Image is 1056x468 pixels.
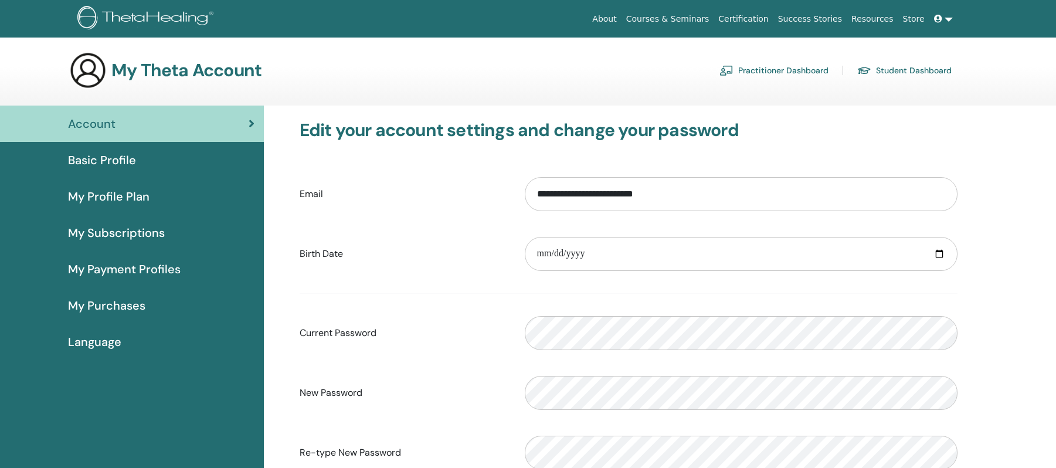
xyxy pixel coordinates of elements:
[111,60,262,81] h3: My Theta Account
[773,8,847,30] a: Success Stories
[68,115,116,133] span: Account
[291,183,516,205] label: Email
[77,6,218,32] img: logo.png
[719,65,734,76] img: chalkboard-teacher.svg
[300,120,957,141] h3: Edit your account settings and change your password
[68,151,136,169] span: Basic Profile
[719,61,828,80] a: Practitioner Dashboard
[68,188,150,205] span: My Profile Plan
[291,322,516,344] label: Current Password
[68,333,121,351] span: Language
[857,66,871,76] img: graduation-cap.svg
[68,260,181,278] span: My Payment Profiles
[588,8,621,30] a: About
[898,8,929,30] a: Store
[68,224,165,242] span: My Subscriptions
[622,8,714,30] a: Courses & Seminars
[291,382,516,404] label: New Password
[714,8,773,30] a: Certification
[69,52,107,89] img: generic-user-icon.jpg
[291,243,516,265] label: Birth Date
[291,442,516,464] label: Re-type New Password
[857,61,952,80] a: Student Dashboard
[68,297,145,314] span: My Purchases
[847,8,898,30] a: Resources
